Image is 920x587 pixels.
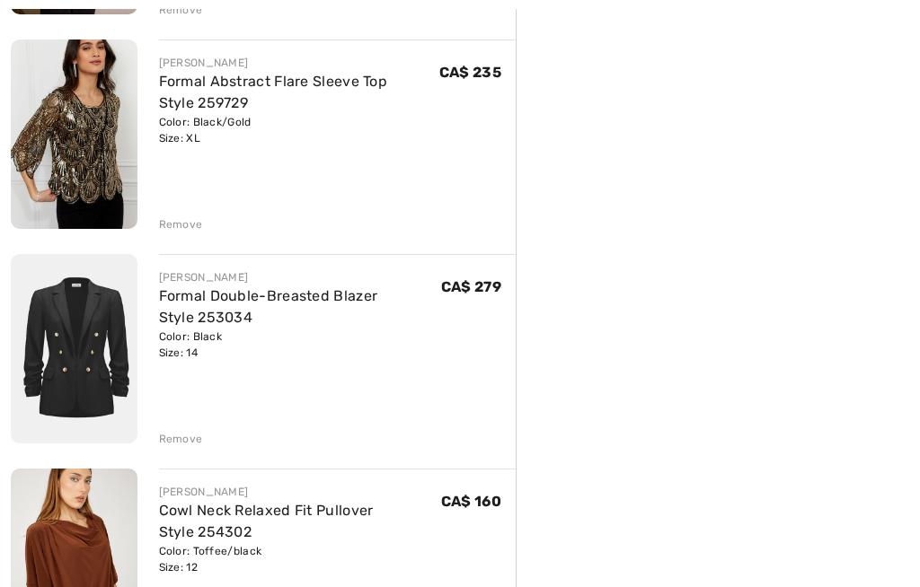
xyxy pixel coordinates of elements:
div: Color: Black/Gold Size: XL [159,114,439,146]
span: CA$ 160 [441,493,501,510]
div: [PERSON_NAME] [159,269,441,285]
div: Color: Black Size: 14 [159,329,441,361]
div: Color: Toffee/black Size: 12 [159,543,441,575]
img: Formal Abstract Flare Sleeve Top Style 259729 [11,39,137,229]
div: [PERSON_NAME] [159,484,441,500]
div: Remove [159,216,203,232]
span: CA$ 235 [439,64,501,81]
a: Formal Double-Breasted Blazer Style 253034 [159,287,378,326]
a: Formal Abstract Flare Sleeve Top Style 259729 [159,73,388,111]
div: [PERSON_NAME] [159,55,439,71]
a: Cowl Neck Relaxed Fit Pullover Style 254302 [159,502,374,540]
div: Remove [159,2,203,18]
div: Remove [159,431,203,447]
span: CA$ 279 [441,278,501,295]
img: Formal Double-Breasted Blazer Style 253034 [11,254,137,442]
